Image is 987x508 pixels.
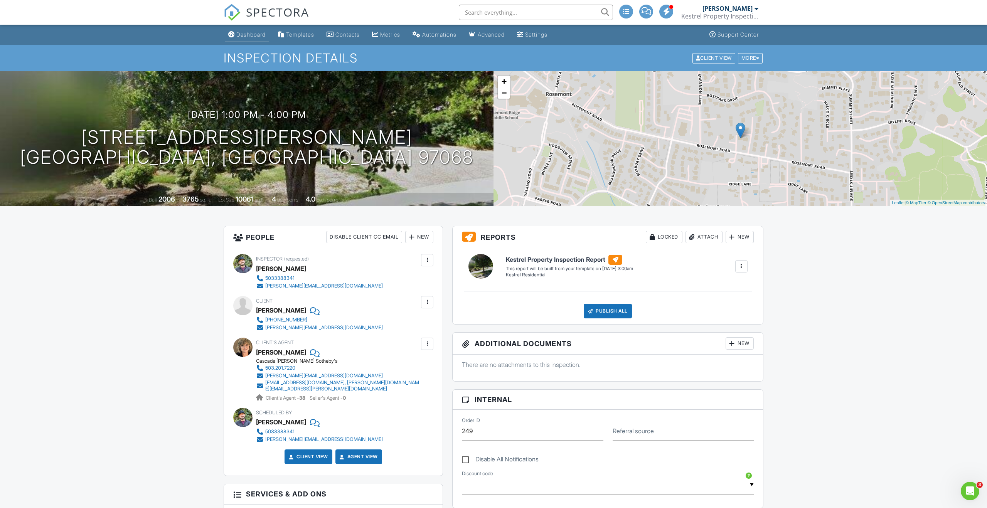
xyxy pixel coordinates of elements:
a: Agent View [338,453,378,461]
span: (requested) [284,256,309,262]
div: [PERSON_NAME] [702,5,753,12]
div: Advanced [478,31,505,38]
a: 5033388341 [256,274,383,282]
a: Leaflet [892,200,904,205]
div: More [738,53,763,63]
div: 503.201.7220 [265,365,295,371]
div: Kestrel Residential [506,272,633,278]
a: Settings [514,28,551,42]
h6: Kestrel Property Inspection Report [506,255,633,265]
span: Lot Size [218,197,234,203]
div: [PHONE_NUMBER] [265,317,307,323]
span: bathrooms [317,197,339,203]
a: Contacts [323,28,363,42]
span: Inspector [256,256,283,262]
h1: Inspection Details [224,51,763,65]
div: 4 [272,195,276,203]
div: Settings [525,31,547,38]
h3: People [224,226,443,248]
p: There are no attachments to this inspection. [462,360,754,369]
div: [PERSON_NAME] [256,263,306,274]
div: Attach [686,231,723,243]
a: Client View [692,55,737,61]
div: Automations [422,31,456,38]
div: Locked [646,231,682,243]
strong: 38 [299,395,305,401]
span: Scheduled By [256,410,292,415]
a: Templates [275,28,317,42]
h1: [STREET_ADDRESS][PERSON_NAME] [GEOGRAPHIC_DATA], [GEOGRAPHIC_DATA] 97068 [20,127,473,168]
a: Dashboard [225,28,269,42]
div: 5033388341 [265,275,295,281]
input: Search everything... [459,5,613,20]
div: [PERSON_NAME][EMAIL_ADDRESS][DOMAIN_NAME] [265,436,383,442]
label: Referral source [613,427,654,435]
div: Disable Client CC Email [326,231,402,243]
a: [PERSON_NAME][EMAIL_ADDRESS][DOMAIN_NAME] [256,282,383,290]
span: bedrooms [277,197,298,203]
a: [PERSON_NAME] [256,347,306,358]
div: 2006 [158,195,175,203]
h3: Additional Documents [453,333,763,355]
a: 503.201.7220 [256,364,419,372]
label: Disable All Notifications [462,456,539,465]
div: Metrics [380,31,400,38]
a: Zoom out [498,87,510,99]
span: Client's Agent - [266,395,307,401]
a: Zoom in [498,76,510,87]
span: Client [256,298,273,304]
iframe: Intercom live chat [961,482,979,500]
span: Client's Agent [256,340,294,345]
div: [PERSON_NAME][EMAIL_ADDRESS][DOMAIN_NAME] [265,325,383,331]
a: © OpenStreetMap contributors [928,200,985,205]
a: [PERSON_NAME][EMAIL_ADDRESS][DOMAIN_NAME] [256,436,383,443]
div: Client View [692,53,735,63]
div: 5033388341 [265,429,295,435]
div: [PERSON_NAME] [256,304,306,316]
div: Templates [286,31,314,38]
div: [EMAIL_ADDRESS][DOMAIN_NAME], [PERSON_NAME][DOMAIN_NAME][EMAIL_ADDRESS][PERSON_NAME][DOMAIN_NAME] [265,380,419,392]
span: Seller's Agent - [310,395,346,401]
a: Client View [287,453,328,461]
div: New [726,337,754,350]
a: [EMAIL_ADDRESS][DOMAIN_NAME], [PERSON_NAME][DOMAIN_NAME][EMAIL_ADDRESS][PERSON_NAME][DOMAIN_NAME] [256,380,419,392]
div: Support Center [718,31,759,38]
h3: Internal [453,390,763,410]
div: New [726,231,754,243]
div: [PERSON_NAME] [256,416,306,428]
label: Discount code [462,470,493,477]
span: 3 [977,482,983,488]
a: SPECTORA [224,10,309,27]
a: 5033388341 [256,428,383,436]
h3: Services & Add ons [224,484,443,504]
img: The Best Home Inspection Software - Spectora [224,4,241,21]
a: Support Center [706,28,762,42]
a: [PHONE_NUMBER] [256,316,383,324]
h3: Reports [453,226,763,248]
h3: [DATE] 1:00 pm - 4:00 pm [188,109,306,120]
div: Dashboard [236,31,266,38]
div: 10061 [236,195,254,203]
div: This report will be built from your template on [DATE] 3:00am [506,266,633,272]
a: [PERSON_NAME][EMAIL_ADDRESS][DOMAIN_NAME] [256,324,383,331]
a: Advanced [466,28,508,42]
div: Publish All [584,304,632,318]
div: New [405,231,433,243]
div: [PERSON_NAME][EMAIL_ADDRESS][DOMAIN_NAME] [265,373,383,379]
a: Automations (Basic) [409,28,460,42]
div: Contacts [335,31,360,38]
a: Metrics [369,28,403,42]
strong: 0 [343,395,346,401]
span: SPECTORA [246,4,309,20]
div: | [890,200,987,206]
div: Kestrel Property Inspections LLC [681,12,758,20]
a: [PERSON_NAME][EMAIL_ADDRESS][DOMAIN_NAME] [256,372,419,380]
span: Built [149,197,157,203]
div: [PERSON_NAME][EMAIL_ADDRESS][DOMAIN_NAME] [265,283,383,289]
div: 4.0 [306,195,315,203]
div: 3765 [182,195,199,203]
div: Cascade [PERSON_NAME] Sotheby's [256,358,425,364]
label: Order ID [462,417,480,424]
span: sq.ft. [255,197,264,203]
